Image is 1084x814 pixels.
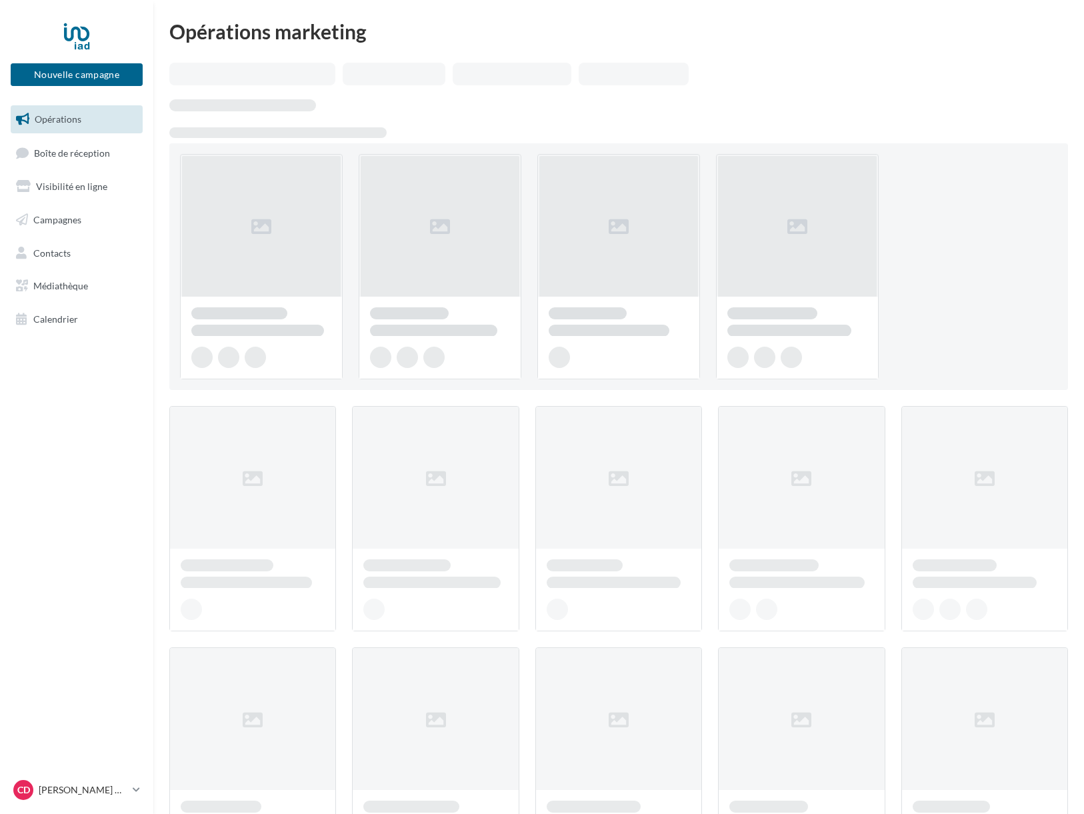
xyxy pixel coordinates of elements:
a: Contacts [8,239,145,267]
span: CD [17,783,30,797]
a: Opérations [8,105,145,133]
button: Nouvelle campagne [11,63,143,86]
a: Boîte de réception [8,139,145,167]
div: Opérations marketing [169,21,1068,41]
span: Médiathèque [33,280,88,291]
a: Calendrier [8,305,145,333]
span: Campagnes [33,214,81,225]
p: [PERSON_NAME] DEVANT [39,783,127,797]
span: Opérations [35,113,81,125]
a: Campagnes [8,206,145,234]
a: Médiathèque [8,272,145,300]
span: Calendrier [33,313,78,325]
span: Contacts [33,247,71,258]
span: Boîte de réception [34,147,110,158]
a: Visibilité en ligne [8,173,145,201]
a: CD [PERSON_NAME] DEVANT [11,777,143,803]
span: Visibilité en ligne [36,181,107,192]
